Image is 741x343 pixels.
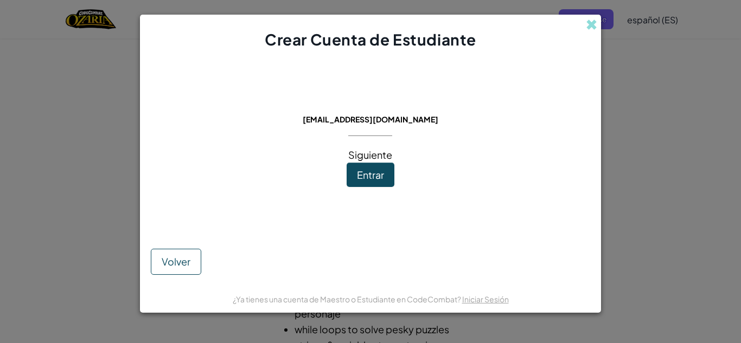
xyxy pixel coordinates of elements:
[265,30,476,49] span: Crear Cuenta de Estudiante
[357,169,384,181] span: Entrar
[462,294,509,304] a: Iniciar Sesión
[253,99,488,112] span: Este correo electrónico ya está en uso:
[303,114,438,124] span: [EMAIL_ADDRESS][DOMAIN_NAME]
[233,294,462,304] span: ¿Ya tienes una cuenta de Maestro o Estudiante en CodeCombat?
[347,163,394,187] button: Entrar
[162,255,190,268] span: Volver
[151,249,201,275] button: Volver
[348,148,392,161] span: Siguiente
